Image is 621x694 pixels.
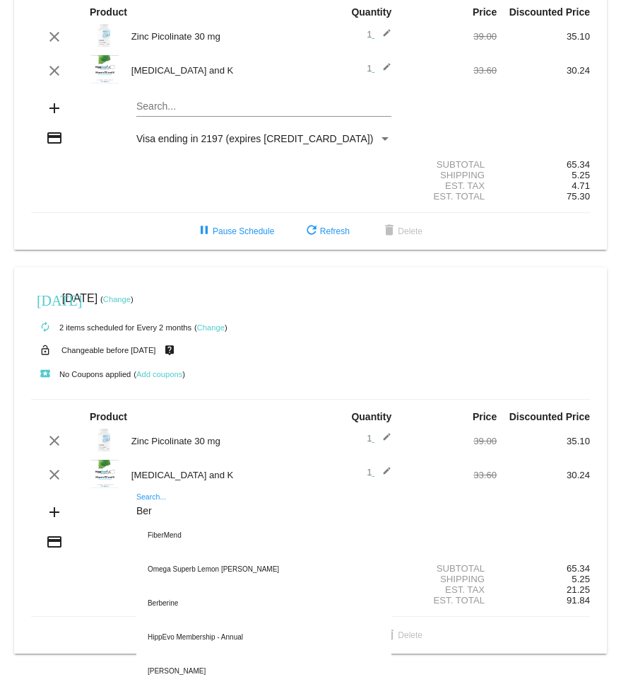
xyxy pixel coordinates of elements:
[134,370,185,378] small: ( )
[572,574,590,584] span: 5.25
[497,159,590,170] div: 65.34
[136,553,391,586] div: Omega Superb Lemon [PERSON_NAME]
[509,411,590,422] strong: Discounted Price
[473,6,497,18] strong: Price
[46,466,63,483] mat-icon: clear
[572,180,590,191] span: 4.71
[136,586,391,620] div: Berberine
[403,191,497,202] div: Est. Total
[403,65,497,76] div: 33.60
[46,100,63,117] mat-icon: add
[194,323,227,332] small: ( )
[367,433,391,444] span: 1
[509,6,590,18] strong: Discounted Price
[90,426,118,454] img: Zinc-Picolinate-label.png
[90,6,127,18] strong: Product
[497,31,590,42] div: 35.10
[497,470,590,480] div: 30.24
[403,584,497,595] div: Est. Tax
[351,6,391,18] strong: Quantity
[31,370,131,378] small: No Coupons applied
[196,226,274,236] span: Pause Schedule
[103,295,131,303] a: Change
[197,323,225,332] a: Change
[90,55,120,83] img: Vitamin-D3-and-K-label.png
[136,370,182,378] a: Add coupons
[37,366,54,383] mat-icon: local_play
[37,319,54,336] mat-icon: autorenew
[196,223,213,240] mat-icon: pause
[473,411,497,422] strong: Price
[292,219,361,244] button: Refresh
[46,28,63,45] mat-icon: clear
[136,620,391,654] div: HippEvo Membership - Annual
[136,654,391,688] div: [PERSON_NAME]
[369,219,434,244] button: Delete
[124,65,311,76] div: [MEDICAL_DATA] and K
[46,129,63,146] mat-icon: credit_card
[46,504,63,521] mat-icon: add
[403,563,497,574] div: Subtotal
[161,341,178,359] mat-icon: live_help
[136,133,391,144] mat-select: Payment Method
[367,63,391,74] span: 1
[403,180,497,191] div: Est. Tax
[136,133,373,144] span: Visa ending in 2197 (expires [CREDIT_CARD_DATA])
[136,101,391,112] input: Search...
[374,432,391,449] mat-icon: edit
[37,291,54,308] mat-icon: [DATE]
[567,191,590,202] span: 75.30
[374,62,391,79] mat-icon: edit
[90,411,127,422] strong: Product
[381,226,422,236] span: Delete
[567,595,590,606] span: 91.84
[381,223,398,240] mat-icon: delete
[497,563,590,574] div: 65.34
[303,226,350,236] span: Refresh
[124,31,311,42] div: Zinc Picolinate 30 mg
[136,506,391,517] input: Search...
[381,630,422,640] span: Delete
[46,62,63,79] mat-icon: clear
[403,595,497,606] div: Est. Total
[567,584,590,595] span: 21.25
[497,436,590,446] div: 35.10
[61,346,156,354] small: Changeable before [DATE]
[367,29,391,40] span: 1
[572,170,590,180] span: 5.25
[351,411,391,422] strong: Quantity
[100,295,134,303] small: ( )
[184,219,285,244] button: Pause Schedule
[303,223,320,240] mat-icon: refresh
[374,466,391,483] mat-icon: edit
[90,21,118,50] img: Zinc-Picolinate-label.png
[90,460,120,488] img: Vitamin-D3-and-K-label.png
[403,159,497,170] div: Subtotal
[403,170,497,180] div: Shipping
[124,470,311,480] div: [MEDICAL_DATA] and K
[403,31,497,42] div: 39.00
[403,574,497,584] div: Shipping
[46,533,63,550] mat-icon: credit_card
[31,323,191,332] small: 2 items scheduled for Every 2 months
[403,470,497,480] div: 33.60
[403,436,497,446] div: 39.00
[369,623,434,648] button: Delete
[497,65,590,76] div: 30.24
[124,436,311,446] div: Zinc Picolinate 30 mg
[46,432,63,449] mat-icon: clear
[37,341,54,359] mat-icon: lock_open
[367,467,391,478] span: 1
[136,519,391,553] div: FiberMend
[374,28,391,45] mat-icon: edit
